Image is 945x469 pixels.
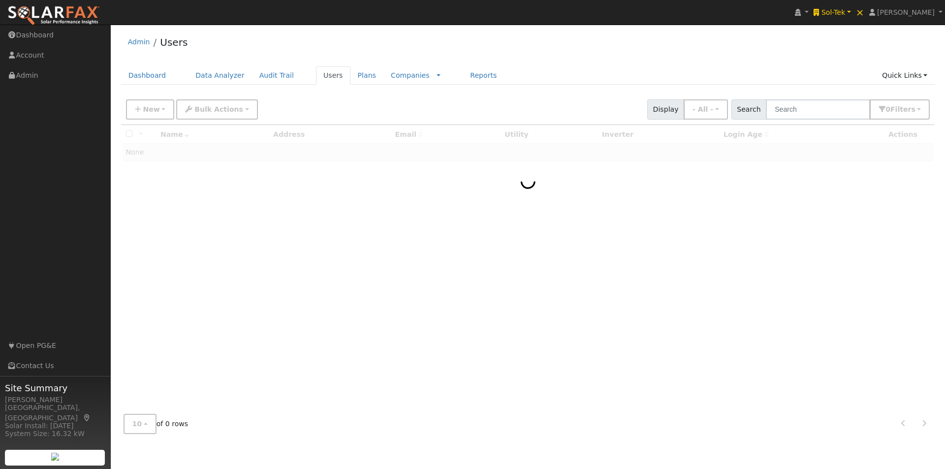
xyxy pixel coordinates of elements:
span: s [911,105,915,113]
div: [GEOGRAPHIC_DATA], [GEOGRAPHIC_DATA] [5,403,105,423]
button: Bulk Actions [176,99,257,120]
a: Users [160,36,188,48]
span: Site Summary [5,381,105,395]
span: 10 [132,420,142,428]
button: New [126,99,175,120]
button: - All - [684,99,728,120]
div: Solar Install: [DATE] [5,421,105,431]
a: Data Analyzer [188,66,252,85]
a: Users [316,66,350,85]
a: Plans [350,66,383,85]
span: New [143,105,159,113]
span: [PERSON_NAME] [877,8,935,16]
a: Quick Links [875,66,935,85]
a: Admin [128,38,150,46]
span: Filter [890,105,915,113]
span: × [856,6,864,18]
img: retrieve [51,453,59,461]
div: System Size: 16.32 kW [5,429,105,439]
a: Audit Trail [252,66,301,85]
span: Search [731,99,766,120]
a: Companies [391,71,430,79]
span: Bulk Actions [194,105,243,113]
a: Dashboard [121,66,174,85]
button: 0Filters [870,99,930,120]
button: 10 [124,414,157,434]
a: Map [83,414,92,422]
span: Display [647,99,684,120]
a: Reports [463,66,504,85]
span: of 0 rows [124,414,189,434]
div: [PERSON_NAME] [5,395,105,405]
input: Search [766,99,870,120]
img: SolarFax [7,5,100,26]
span: Sol-Tek [821,8,845,16]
